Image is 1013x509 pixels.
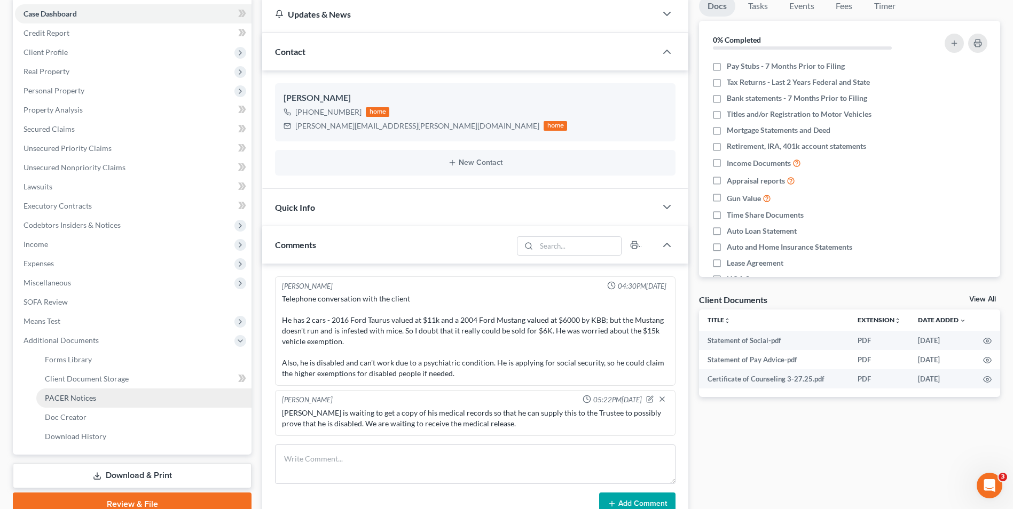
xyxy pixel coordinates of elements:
[15,196,252,216] a: Executory Contracts
[708,316,731,324] a: Titleunfold_more
[23,47,68,57] span: Client Profile
[727,258,783,268] span: Lease Agreement
[36,427,252,446] a: Download History
[699,350,849,369] td: Statement of Pay Advice-pdf
[36,408,252,427] a: Doc Creator
[724,317,731,324] i: unfold_more
[15,100,252,120] a: Property Analysis
[593,395,642,405] span: 05:22PM[DATE]
[23,336,99,345] span: Additional Documents
[699,369,849,388] td: Certificate of Counseling 3-27.25.pdf
[727,109,871,120] span: Titles and/or Registration to Motor Vehicles
[894,317,901,324] i: unfold_more
[849,350,909,369] td: PDF
[727,93,867,104] span: Bank statements - 7 Months Prior to Filing
[45,412,87,421] span: Doc Creator
[45,355,92,364] span: Forms Library
[45,393,96,402] span: PACER Notices
[960,317,966,324] i: expand_more
[699,331,849,350] td: Statement of Social-pdf
[13,463,252,488] a: Download & Print
[969,296,996,303] a: View All
[36,350,252,369] a: Forms Library
[713,35,761,44] strong: 0% Completed
[15,292,252,312] a: SOFA Review
[727,226,797,236] span: Auto Loan Statement
[284,158,667,167] button: New Contact
[275,9,643,20] div: Updates & News
[36,369,252,388] a: Client Document Storage
[727,242,852,252] span: Auto and Home Insurance Statements
[295,107,362,117] div: [PHONE_NUMBER]
[849,369,909,388] td: PDF
[366,107,389,117] div: home
[727,210,804,220] span: Time Share Documents
[23,86,84,95] span: Personal Property
[23,163,125,172] span: Unsecured Nonpriority Claims
[727,61,845,71] span: Pay Stubs - 7 Months Prior to Filing
[727,274,780,284] span: HOA Statement
[282,281,333,291] div: [PERSON_NAME]
[727,125,830,136] span: Mortgage Statements and Deed
[23,9,77,18] span: Case Dashboard
[36,388,252,408] a: PACER Notices
[23,297,68,306] span: SOFA Review
[23,144,112,153] span: Unsecured Priority Claims
[23,220,121,229] span: Codebtors Insiders & Notices
[23,182,52,191] span: Lawsuits
[23,278,71,287] span: Miscellaneous
[15,177,252,196] a: Lawsuits
[909,350,975,369] td: [DATE]
[918,316,966,324] a: Date Added expand_more
[23,240,48,249] span: Income
[15,158,252,177] a: Unsecured Nonpriority Claims
[909,369,975,388] td: [DATE]
[977,473,1002,498] iframe: Intercom live chat
[275,202,315,212] span: Quick Info
[727,176,785,186] span: Appraisal reports
[275,240,316,250] span: Comments
[45,432,106,441] span: Download History
[618,281,666,291] span: 04:30PM[DATE]
[23,124,75,133] span: Secured Claims
[15,120,252,139] a: Secured Claims
[275,46,305,57] span: Contact
[699,294,767,305] div: Client Documents
[23,105,83,114] span: Property Analysis
[45,374,129,383] span: Client Document Storage
[727,193,761,204] span: Gun Value
[282,408,669,429] div: [PERSON_NAME] is waiting to get a copy of his medical records so that he can supply this to the T...
[536,237,621,255] input: Search...
[15,139,252,158] a: Unsecured Priority Claims
[727,77,870,88] span: Tax Returns - Last 2 Years Federal and State
[727,158,791,169] span: Income Documents
[23,67,69,76] span: Real Property
[999,473,1007,481] span: 3
[15,23,252,43] a: Credit Report
[23,201,92,210] span: Executory Contracts
[909,331,975,350] td: [DATE]
[295,121,539,131] div: [PERSON_NAME][EMAIL_ADDRESS][PERSON_NAME][DOMAIN_NAME]
[727,141,866,152] span: Retirement, IRA, 401k account statements
[284,92,667,105] div: [PERSON_NAME]
[23,316,60,325] span: Means Test
[849,331,909,350] td: PDF
[544,121,567,131] div: home
[282,293,669,379] div: Telephone conversation with the client He has 2 cars - 2016 Ford Taurus valued at $11k and a 2004...
[15,4,252,23] a: Case Dashboard
[23,259,54,268] span: Expenses
[282,395,333,405] div: [PERSON_NAME]
[858,316,901,324] a: Extensionunfold_more
[23,28,69,37] span: Credit Report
